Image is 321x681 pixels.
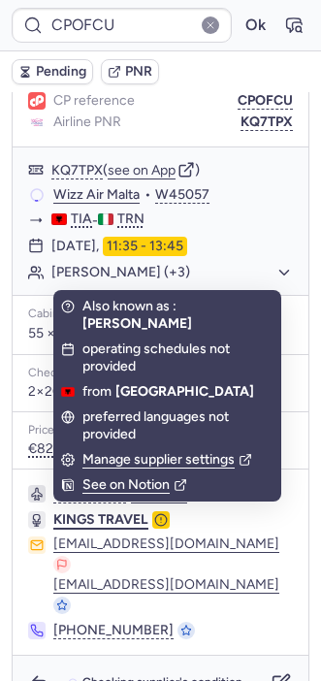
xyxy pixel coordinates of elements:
button: Pending [12,59,93,84]
span: TIA [71,211,92,227]
div: - [51,211,293,229]
input: PNR Reference [12,8,232,43]
p: preferred languages not provided [82,408,273,443]
button: see on App [108,163,176,178]
span: TRN [117,211,144,227]
span: Pending [36,64,86,80]
button: Ok [240,10,271,41]
button: KQ7TPX [241,114,293,130]
button: KQ7TPX [51,163,103,178]
span: KINGS TRAVEL [53,511,148,528]
span: PNR [125,64,152,80]
time: 11:35 - 13:45 [103,237,187,256]
a: Wizz Air Malta [53,186,140,204]
div: from [82,383,254,401]
button: [PERSON_NAME] (+3) [51,264,293,281]
p: Also known as : [82,298,273,333]
figure: 1L airline logo [28,92,46,110]
span: Airline PNR [53,114,121,130]
div: Manage supplier settings [82,451,252,469]
div: ( ) [51,161,293,178]
figure: W4 airline logo [28,113,46,131]
div: Price [28,424,293,438]
div: ( ) [53,485,293,503]
button: PNR [101,59,159,84]
button: Manage supplier settings [61,451,252,469]
button: See on Notion [61,476,187,494]
div: See on Notion [82,476,187,494]
span: CP reference [53,93,135,109]
span: €828.00 [28,441,102,457]
span: 2×20kg, €90.00 [28,384,127,400]
button: [EMAIL_ADDRESS][DOMAIN_NAME] [53,577,279,593]
div: [DATE], [51,237,187,256]
div: Cabin bags [28,308,293,321]
button: 760892798 [53,487,126,503]
div: • [53,186,293,204]
div: Checked baggage [28,367,293,380]
p: 55 × 40 × 23 cm, €40.00 [28,325,293,342]
button: W45057 [155,187,209,203]
button: see flight [131,487,187,503]
b: [PERSON_NAME] [82,315,192,332]
button: [EMAIL_ADDRESS][DOMAIN_NAME] [53,536,279,552]
button: [PHONE_NUMBER] [53,622,174,639]
b: [GEOGRAPHIC_DATA] [115,383,254,401]
button: CPOFCU [238,93,293,109]
p: operating schedules not provided [82,340,273,375]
